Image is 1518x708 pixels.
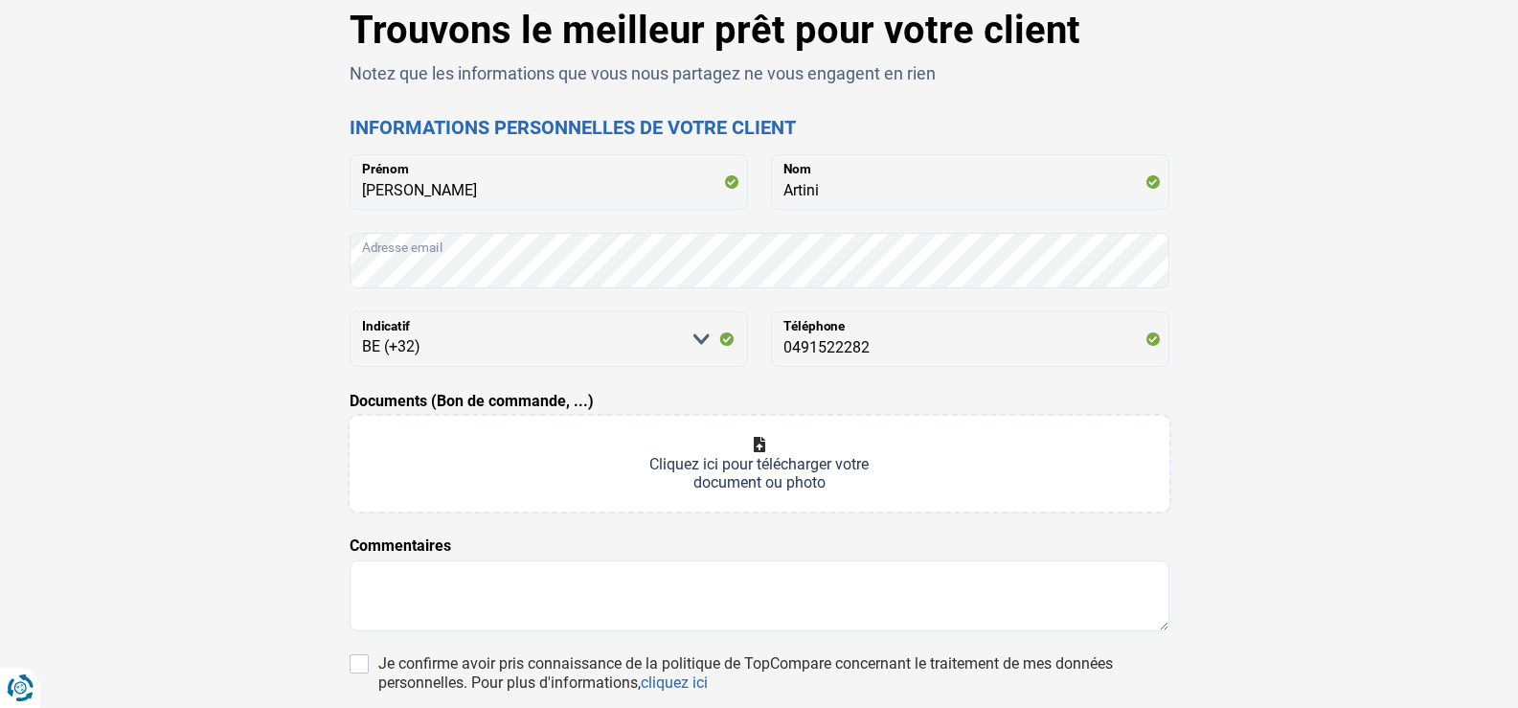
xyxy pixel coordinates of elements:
[771,311,1169,367] input: 401020304
[350,311,748,367] select: Indicatif
[350,8,1169,54] h1: Trouvons le meilleur prêt pour votre client
[350,390,594,413] label: Documents (Bon de commande, ...)
[350,61,1169,85] p: Notez que les informations que vous nous partagez ne vous engagent en rien
[641,674,708,692] a: cliquez ici
[350,535,451,558] label: Commentaires
[350,116,1169,139] h2: Informations personnelles de votre client
[378,654,1169,693] div: Je confirme avoir pris connaissance de la politique de TopCompare concernant le traitement de mes...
